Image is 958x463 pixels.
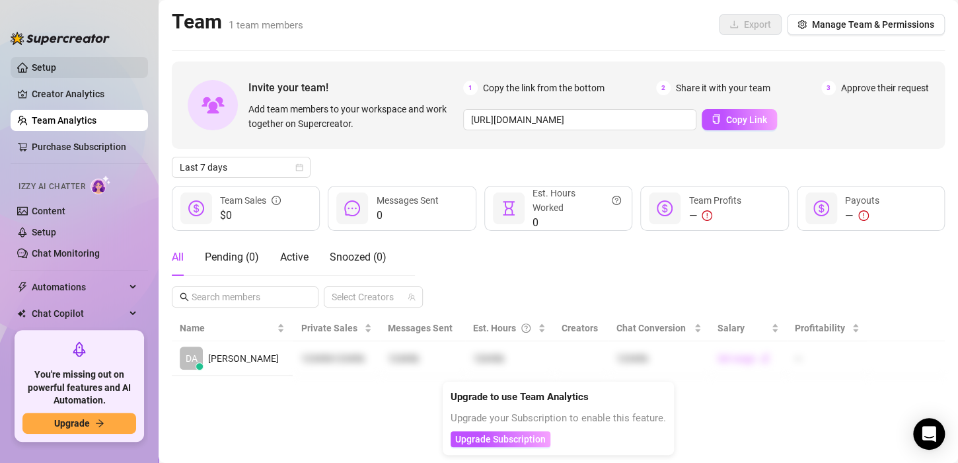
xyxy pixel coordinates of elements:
span: team [408,293,416,301]
span: copy [712,114,721,124]
span: Messages Sent [376,195,438,206]
span: dollar-circle [813,200,829,216]
span: Active [280,251,309,263]
a: Setup [32,62,56,73]
div: Pending ( 0 ) [205,249,259,265]
span: Profitability [795,323,845,333]
span: exclamation-circle [702,210,712,221]
span: 1 [463,81,478,95]
div: — [688,208,741,224]
span: 3 [821,81,836,95]
span: [PERSON_NAME] [208,351,279,366]
button: Upgradearrow-right [22,413,136,434]
input: Search members [192,290,300,304]
span: setting [797,20,807,29]
div: All [172,249,184,265]
span: Copy Link [726,114,767,125]
span: Automations [32,276,126,298]
span: dollar-circle [657,200,673,216]
a: Team Analytics [32,115,96,126]
span: edit [760,353,770,362]
span: Copy the link from the bottom [483,81,605,95]
div: Open Intercom Messenger [913,418,945,450]
span: hourglass [501,200,517,216]
span: dollar-circle [188,200,204,216]
img: AI Chatter [91,175,111,194]
a: Setup [32,227,56,237]
span: You're missing out on powerful features and AI Automation. [22,368,136,407]
span: Upgrade Subscription [455,434,546,444]
span: calendar [295,163,303,171]
span: 1 team members [229,19,303,31]
span: Izzy AI Chatter [18,181,85,193]
td: — [787,341,867,376]
div: 123456 [388,351,457,366]
span: Salary [718,323,745,333]
span: Name [180,321,274,335]
span: thunderbolt [17,282,28,292]
span: Chat Conversion [616,323,686,333]
span: 0 [533,215,621,231]
span: DA [186,351,198,366]
span: Messages Sent [388,323,453,333]
th: Name [172,316,293,341]
span: exclamation-circle [858,210,869,221]
span: Team Profits [688,195,741,206]
span: 0 [376,208,438,224]
span: Last 7 days [180,157,303,177]
img: Chat Copilot [17,309,26,318]
span: 2 [656,81,671,95]
div: 123456 123456 [301,351,372,366]
button: Manage Team & Permissions [787,14,945,35]
span: Chat Copilot [32,303,126,324]
div: — [845,208,879,224]
span: Payouts [845,195,879,206]
span: Upgrade [54,418,90,429]
td: 123456 [608,341,710,376]
span: search [180,292,189,302]
span: rocket [71,341,87,357]
span: Add team members to your workspace and work together on Supercreator. [248,102,458,131]
div: Team Sales [220,193,281,208]
div: Est. Hours Worked [533,186,621,215]
a: Content [32,206,65,216]
img: logo-BBDzfeDw.svg [11,32,110,45]
span: Invite your team! [248,79,463,96]
button: Export [719,14,782,35]
span: Approve their request [841,81,929,95]
button: Copy Link [702,109,777,130]
a: Chat Monitoring [32,248,100,259]
a: Set wageedit [718,353,770,364]
th: Creators [554,316,608,341]
a: Creator Analytics [32,83,137,105]
span: $0 [220,208,281,224]
span: Snoozed ( 0 ) [330,251,387,263]
span: Upgrade your Subscription to enable this feature. [451,412,666,424]
h2: Team [172,9,303,34]
span: info-circle [272,193,281,208]
div: Est. Hours [473,321,535,335]
span: Private Sales [301,323,357,333]
strong: Upgrade to use Team Analytics [451,391,589,403]
span: Share it with your team [676,81,770,95]
span: question-circle [612,186,621,215]
span: Manage Team & Permissions [812,19,934,30]
button: Upgrade Subscription [451,431,550,447]
span: message [344,200,360,216]
a: Purchase Subscription [32,136,137,157]
span: arrow-right [95,419,104,428]
div: 123456 [473,351,546,366]
span: question-circle [521,321,531,335]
